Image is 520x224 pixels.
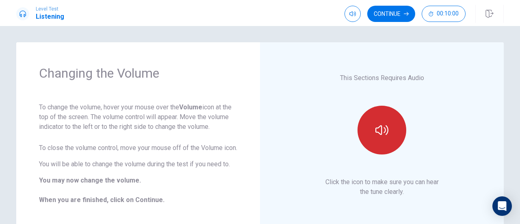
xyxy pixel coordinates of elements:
p: Click the icon to make sure you can hear the tune clearly. [325,177,439,197]
p: To close the volume control, move your mouse off of the Volume icon. [39,143,237,153]
span: 00:10:00 [437,11,459,17]
button: 00:10:00 [422,6,466,22]
strong: Volume [179,103,202,111]
p: This Sections Requires Audio [340,73,424,83]
h1: Listening [36,12,64,22]
div: Open Intercom Messenger [492,196,512,216]
h1: Changing the Volume [39,65,237,81]
span: Level Test [36,6,64,12]
button: Continue [367,6,415,22]
p: You will be able to change the volume during the test if you need to. [39,159,237,169]
b: You may now change the volume. When you are finished, click on Continue. [39,176,165,204]
p: To change the volume, hover your mouse over the icon at the top of the screen. The volume control... [39,102,237,132]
